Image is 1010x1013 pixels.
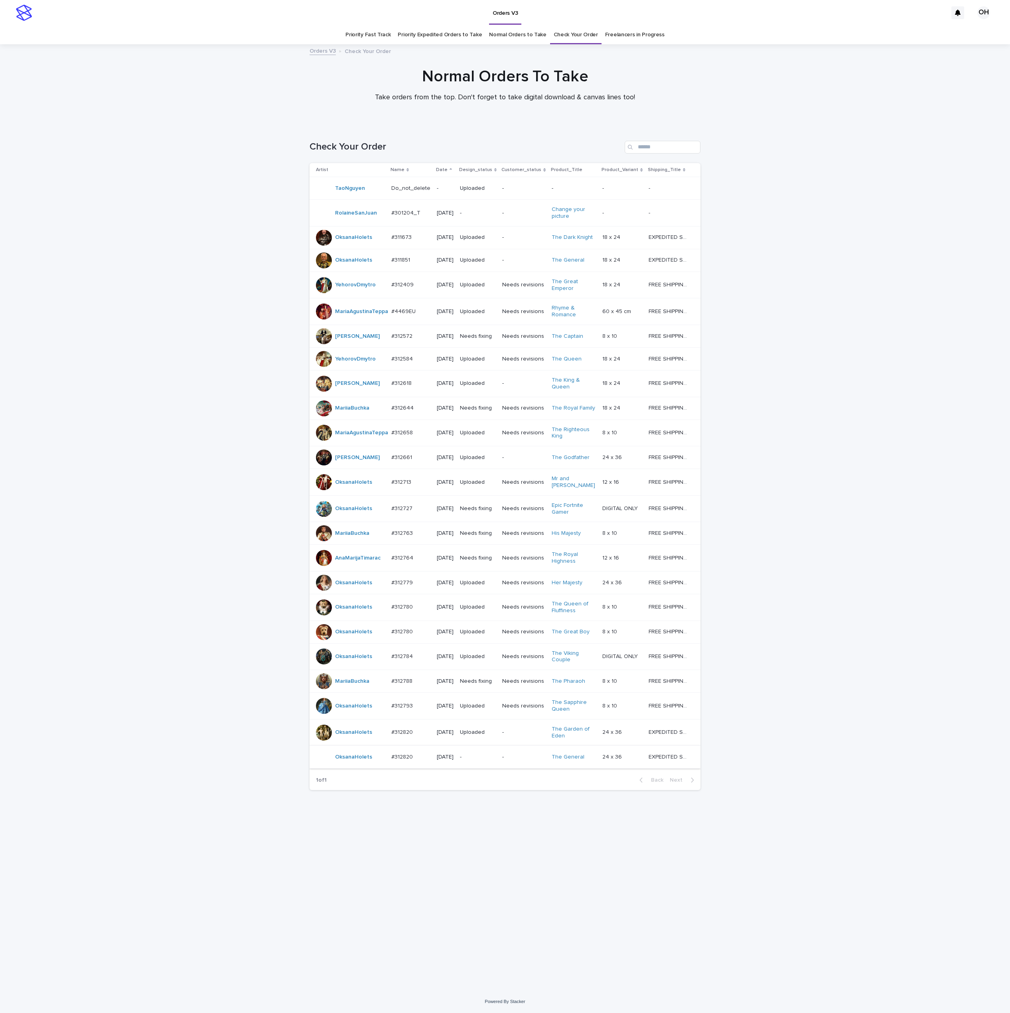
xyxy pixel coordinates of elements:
p: #312780 [391,602,414,611]
p: - [649,208,652,217]
p: FREE SHIPPING - preview in 1-2 business days, after your approval delivery will take 5-10 b.d. [649,553,689,562]
p: - [602,208,606,217]
p: Uploaded [460,729,496,736]
p: [DATE] [437,754,454,761]
a: YehorovDmytro [335,282,376,288]
p: EXPEDITED SHIPPING - preview in 1 business day; delivery up to 5 business days after your approval. [649,727,689,736]
p: Needs revisions [502,282,545,288]
p: #312763 [391,528,414,537]
a: TaoNguyen [335,185,365,192]
p: - [502,754,545,761]
h1: Check Your Order [310,141,621,153]
p: Needs revisions [502,479,545,486]
p: FREE SHIPPING - preview in 1-2 business days, after your approval delivery will take 5-10 b.d. [649,627,689,635]
button: Back [633,777,667,784]
p: [DATE] [437,405,454,412]
p: FREE SHIPPING - preview in 1-2 business days, after your approval delivery will take 5-10 b.d. [649,378,689,387]
p: [DATE] [437,257,454,264]
a: The Queen of Fluffiness [552,601,596,614]
p: FREE SHIPPING - preview in 1-2 business days, after your approval delivery will take 5-10 b.d. [649,652,689,660]
a: [PERSON_NAME] [335,454,380,461]
p: Check Your Order [345,46,391,55]
a: The King & Queen [552,377,596,390]
a: The Godfather [552,454,590,461]
p: - [437,185,454,192]
p: #312779 [391,578,414,586]
p: 8 x 10 [602,602,619,611]
p: FREE SHIPPING - preview in 1-2 business days, after your approval delivery will take 5-10 b.d. [649,676,689,685]
span: Next [670,777,687,783]
a: Freelancers in Progress [605,26,665,44]
p: Take orders from the top. Don't forget to take digital download & canvas lines too! [345,93,665,102]
a: The Queen [552,356,582,363]
p: FREE SHIPPING - preview in 1-2 business days, after your approval delivery will take 5-10 b.d. [649,477,689,486]
p: Needs revisions [502,505,545,512]
a: [PERSON_NAME] [335,333,380,340]
p: [DATE] [437,530,454,537]
p: Artist [316,166,328,174]
p: - [502,257,545,264]
p: [DATE] [437,356,454,363]
p: #301204_T [391,208,422,217]
a: OksanaHolets [335,234,372,241]
p: - [502,380,545,387]
a: Check Your Order [554,26,598,44]
p: EXPEDITED SHIPPING - preview in 1 business day; delivery up to 5 business days after your approval. [649,233,689,241]
a: OksanaHolets [335,653,372,660]
p: [DATE] [437,629,454,635]
tr: OksanaHolets #312713#312713 [DATE]UploadedNeeds revisionsMr and [PERSON_NAME] 12 x 1612 x 16 FREE... [310,469,700,496]
p: Uploaded [460,604,496,611]
tr: OksanaHolets #312820#312820 [DATE]Uploaded-The Garden of Eden 24 x 3624 x 36 EXPEDITED SHIPPING -... [310,719,700,746]
p: 18 x 24 [602,233,622,241]
p: Needs revisions [502,308,545,315]
a: Change your picture [552,206,596,220]
p: Product_Title [551,166,582,174]
p: 60 x 45 cm [602,307,633,315]
a: The Pharaoh [552,678,585,685]
p: 18 x 24 [602,255,622,264]
p: FREE SHIPPING - preview in 1-2 business days, after your approval delivery will take 5-10 b.d. [649,280,689,288]
p: #312661 [391,453,414,461]
tr: [PERSON_NAME] #312618#312618 [DATE]Uploaded-The King & Queen 18 x 2418 x 24 FREE SHIPPING - previ... [310,370,700,397]
tr: MariiaBuchka #312788#312788 [DATE]Needs fixingNeeds revisionsThe Pharaoh 8 x 108 x 10 FREE SHIPPI... [310,670,700,693]
p: [DATE] [437,234,454,241]
p: Uploaded [460,653,496,660]
p: #312618 [391,378,413,387]
p: #312584 [391,354,414,363]
p: #311851 [391,255,412,264]
p: Uploaded [460,454,496,461]
p: [DATE] [437,579,454,586]
img: stacker-logo-s-only.png [16,5,32,21]
a: OksanaHolets [335,729,372,736]
a: Her Majesty [552,579,582,586]
p: FREE SHIPPING - preview in 1-2 business days, after your approval delivery will take 5-10 b.d. [649,428,689,436]
p: [DATE] [437,282,454,288]
p: Needs fixing [460,555,496,562]
p: Needs revisions [502,579,545,586]
a: MariiaBuchka [335,405,369,412]
p: Needs fixing [460,678,496,685]
a: His Majesty [552,530,581,537]
a: OksanaHolets [335,604,372,611]
p: Uploaded [460,579,496,586]
p: DIGITAL ONLY [602,652,639,660]
a: The Royal Family [552,405,595,412]
a: RolaineSanJuan [335,210,377,217]
p: Needs revisions [502,703,545,709]
a: Rhyme & Romance [552,305,596,318]
tr: OksanaHolets #312784#312784 [DATE]UploadedNeeds revisionsThe Viking Couple DIGITAL ONLYDIGITAL ON... [310,643,700,670]
p: FREE SHIPPING - preview in 1-2 business days, after your approval delivery will take 5-10 b.d. [649,331,689,340]
tr: MariiaBuchka #312763#312763 [DATE]Needs fixingNeeds revisionsHis Majesty 8 x 108 x 10 FREE SHIPPI... [310,522,700,545]
a: The Garden of Eden [552,726,596,739]
p: [DATE] [437,653,454,660]
tr: OksanaHolets #312779#312779 [DATE]UploadedNeeds revisionsHer Majesty 24 x 3624 x 36 FREE SHIPPING... [310,571,700,594]
a: OksanaHolets [335,505,372,512]
p: 8 x 10 [602,701,619,709]
a: Priority Fast Track [345,26,391,44]
p: #312572 [391,331,414,340]
p: Needs revisions [502,430,545,436]
p: Uploaded [460,185,496,192]
p: Uploaded [460,479,496,486]
a: Mr and [PERSON_NAME] [552,475,596,489]
p: Needs fixing [460,333,496,340]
